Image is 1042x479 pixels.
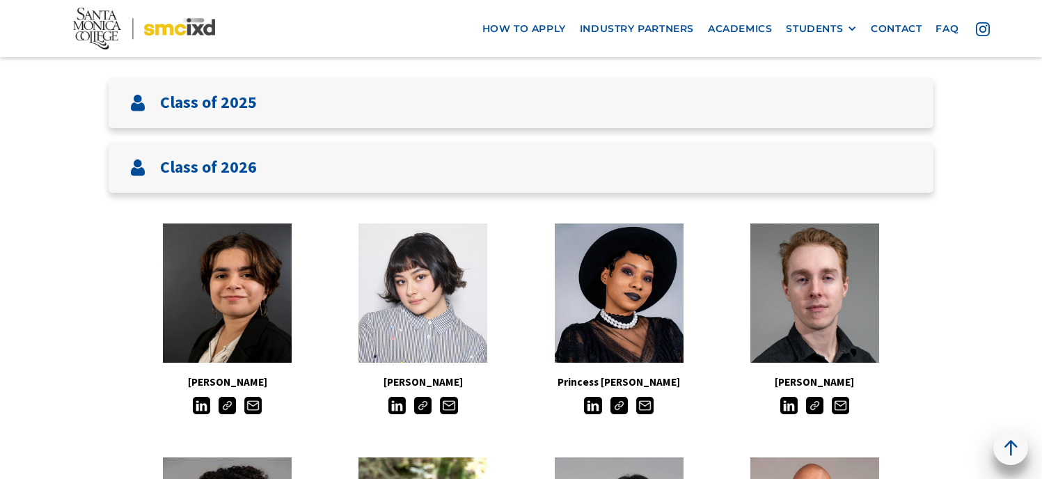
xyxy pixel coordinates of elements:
a: how to apply [475,16,573,42]
img: LinkedIn icon [388,397,406,414]
img: Email icon [636,397,654,414]
h5: [PERSON_NAME] [717,373,913,391]
div: STUDENTS [786,23,857,35]
a: faq [929,16,965,42]
img: Link icon [414,397,432,414]
img: Santa Monica College - SMC IxD logo [73,8,215,49]
div: STUDENTS [786,23,843,35]
h5: [PERSON_NAME] [325,373,521,391]
h5: Princess [PERSON_NAME] [521,373,717,391]
img: icon - instagram [976,22,990,36]
img: Link icon [610,397,628,414]
img: Email icon [832,397,849,414]
img: LinkedIn icon [584,397,601,414]
img: Email icon [244,397,262,414]
img: LinkedIn icon [780,397,798,414]
img: User icon [129,159,146,176]
img: User icon [129,95,146,111]
h3: Class of 2025 [160,93,257,113]
a: Academics [701,16,779,42]
h3: Class of 2026 [160,157,257,178]
img: Link icon [806,397,823,414]
img: Link icon [219,397,236,414]
a: industry partners [573,16,701,42]
a: contact [864,16,929,42]
img: Email icon [440,397,457,414]
img: LinkedIn icon [193,397,210,414]
a: back to top [993,430,1028,465]
h5: [PERSON_NAME] [129,373,325,391]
